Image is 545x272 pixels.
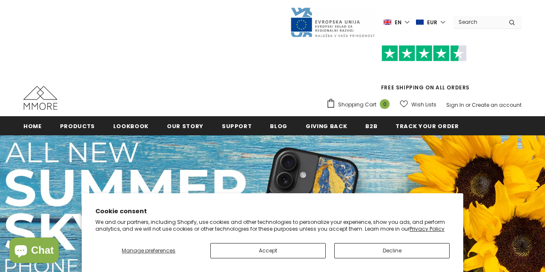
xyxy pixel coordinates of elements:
span: en [395,18,402,27]
span: 0 [380,99,390,109]
span: Giving back [306,122,347,130]
inbox-online-store-chat: Shopify online store chat [7,238,61,265]
p: We and our partners, including Shopify, use cookies and other technologies to personalize your ex... [95,219,450,232]
a: Create an account [472,101,522,109]
a: Track your order [396,116,459,135]
a: Our Story [167,116,204,135]
a: Products [60,116,95,135]
a: Blog [270,116,287,135]
span: Manage preferences [122,247,175,254]
a: B2B [365,116,377,135]
span: Wish Lists [411,100,436,109]
span: Products [60,122,95,130]
span: Lookbook [113,122,149,130]
a: Home [23,116,42,135]
img: MMORE Cases [23,86,57,110]
a: Sign In [446,101,464,109]
span: Shopping Cart [338,100,376,109]
a: Wish Lists [400,97,436,112]
span: EUR [427,18,437,27]
img: Trust Pilot Stars [381,45,467,62]
a: Lookbook [113,116,149,135]
img: Javni Razpis [290,7,375,38]
span: Home [23,122,42,130]
a: support [222,116,252,135]
span: or [465,101,470,109]
span: Blog [270,122,287,130]
a: Shopping Cart 0 [326,98,394,111]
button: Manage preferences [95,243,202,258]
a: Javni Razpis [290,18,375,26]
a: Privacy Policy [410,225,445,232]
span: Track your order [396,122,459,130]
span: B2B [365,122,377,130]
a: Giving back [306,116,347,135]
span: Our Story [167,122,204,130]
input: Search Site [453,16,502,28]
h2: Cookie consent [95,207,450,216]
img: i-lang-1.png [384,19,391,26]
span: FREE SHIPPING ON ALL ORDERS [326,49,522,91]
button: Accept [210,243,326,258]
button: Decline [334,243,450,258]
span: support [222,122,252,130]
iframe: Customer reviews powered by Trustpilot [326,61,522,83]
